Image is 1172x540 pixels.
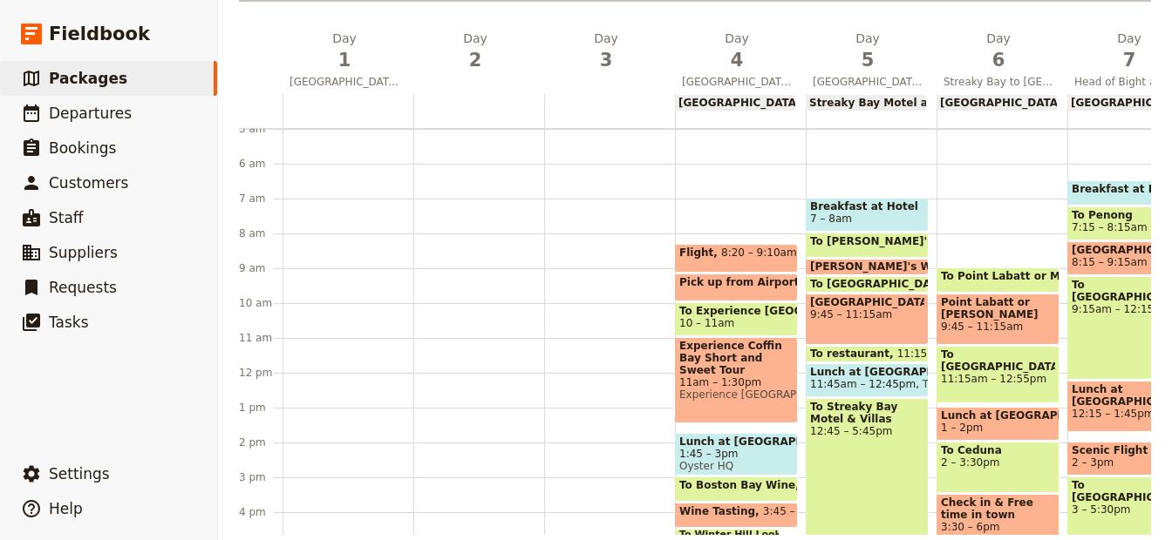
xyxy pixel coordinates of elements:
span: Experience Coffin Bay Short and Sweet Tour [679,340,794,376]
button: Day3 [544,30,675,80]
span: Customers [49,174,128,192]
div: To Experience [GEOGRAPHIC_DATA]10 – 11am [675,302,798,336]
span: 11:45am – 12:45pm [810,378,916,390]
span: 12:45 – 5:45pm [810,425,924,437]
div: 4 pm [239,505,283,519]
span: Pick up from Airport [679,276,807,288]
div: 12 pm [239,366,283,380]
span: To Winter Hill Lookout [679,530,806,540]
button: Day1[GEOGRAPHIC_DATA] to Ikara-Flinders Ranges [283,30,413,94]
span: To Boston Bay Wine [679,479,803,491]
span: To [GEOGRAPHIC_DATA] [810,278,957,290]
div: 1 pm [239,401,283,415]
div: Breakfast at Hotel7 – 8am [806,198,929,232]
span: Bookings [49,139,116,157]
span: 11:15 – 11:45am [897,348,986,360]
div: To Ceduna2 – 3:30pm [937,442,1060,493]
span: 3:30 – 6pm [941,521,1055,533]
span: [GEOGRAPHIC_DATA] to [GEOGRAPHIC_DATA] [675,75,799,89]
h2: Day [420,30,530,73]
span: 1 – 2pm [941,422,983,434]
span: [GEOGRAPHIC_DATA] [810,296,924,308]
div: 9 am [239,261,283,275]
div: Experience Coffin Bay Short and Sweet Tour11am – 1:30pmExperience [GEOGRAPHIC_DATA] [675,337,798,423]
span: Lunch at [GEOGRAPHIC_DATA] [810,366,924,378]
div: [GEOGRAPHIC_DATA] [937,95,1057,111]
h2: Day [551,30,661,73]
span: To Point Labatt or Muphys Haysteak [941,270,1162,282]
span: Check in & Free time in town [941,496,1055,521]
div: [PERSON_NAME]'s Way [806,259,929,275]
span: To [GEOGRAPHIC_DATA] [941,348,1055,373]
h2: Day [944,30,1053,73]
span: The Fresh Fish Place [916,378,1027,390]
span: [GEOGRAPHIC_DATA] to Ikara-Flinders Ranges [283,75,406,89]
div: To restaurant11:15 – 11:45am [806,346,929,362]
span: 3 [551,47,661,73]
span: Lunch at [GEOGRAPHIC_DATA] [941,409,1055,422]
span: To [PERSON_NAME]'s Way [810,235,969,247]
span: Streaky Bay Motel and Villas [809,97,978,109]
div: To [GEOGRAPHIC_DATA] [806,276,929,293]
div: [GEOGRAPHIC_DATA] [675,95,795,111]
span: 5 [813,47,923,73]
span: Help [49,500,83,517]
span: Streaky Bay to [GEOGRAPHIC_DATA] [937,75,1060,89]
span: Experience [GEOGRAPHIC_DATA] [679,388,794,401]
span: Requests [49,279,117,296]
span: Tasks [49,314,89,331]
div: Lunch at [GEOGRAPHIC_DATA]11:45am – 12:45pmThe Fresh Fish Place [806,363,929,397]
span: Departures [49,105,132,122]
button: Day5[GEOGRAPHIC_DATA] to [GEOGRAPHIC_DATA] [806,30,937,94]
span: 8:20 – 9:10am [721,246,797,269]
div: 7 am [239,192,283,206]
span: 11:15am – 12:55pm [941,373,1055,385]
span: 7:15 – 8:15am [1072,221,1148,233]
span: 10 – 11am [679,317,734,329]
span: Fieldbook [49,21,150,47]
button: Day4[GEOGRAPHIC_DATA] to [GEOGRAPHIC_DATA] [675,30,806,94]
span: 2 – 3pm [1072,456,1114,469]
div: [GEOGRAPHIC_DATA]9:45 – 11:15am [806,294,929,345]
div: Lunch at [GEOGRAPHIC_DATA]1 – 2pm [937,407,1060,441]
span: [PERSON_NAME] [797,246,890,269]
span: [GEOGRAPHIC_DATA] to [GEOGRAPHIC_DATA] [806,75,930,89]
div: 10 am [239,296,283,310]
h2: Day [813,30,923,73]
div: Flight8:20 – 9:10am[PERSON_NAME] [675,244,798,272]
span: 6 [944,47,1053,73]
div: 3 pm [239,470,283,484]
span: [PERSON_NAME]'s Way [810,260,952,273]
div: 2 pm [239,435,283,449]
span: Oyster HQ [679,460,794,472]
div: 8 am [239,226,283,240]
span: Suppliers [49,244,118,261]
span: Lunch at [GEOGRAPHIC_DATA] [679,435,794,448]
div: Point Labatt or [PERSON_NAME] Haystacks9:45 – 11:15am [937,294,1060,345]
span: Staff [49,209,84,226]
span: 11am – 1:30pm [679,376,794,388]
span: [GEOGRAPHIC_DATA] [940,97,1063,109]
span: To Experience [GEOGRAPHIC_DATA] [679,305,794,317]
h2: Day [290,30,399,73]
span: To Streaky Bay Motel & Villas [810,401,924,425]
span: 3:45 – 4:30pm [763,505,839,525]
div: 5 am [239,122,283,136]
div: Lunch at [GEOGRAPHIC_DATA]1:45 – 3pmOyster HQ [675,433,798,476]
span: To restaurant [810,348,897,360]
div: To [GEOGRAPHIC_DATA]11:15am – 12:55pm [937,346,1060,403]
span: Settings [49,465,110,483]
span: Breakfast at Hotel [810,200,924,213]
div: To [PERSON_NAME]'s Way [806,233,929,258]
span: 1 [290,47,399,73]
span: Flight [679,246,721,259]
span: 2 – 3:30pm [941,456,1055,469]
span: Point Labatt or [PERSON_NAME] Haystacks [941,296,1055,321]
span: 2 [420,47,530,73]
h2: Day [682,30,792,73]
span: 9:45 – 11:15am [810,308,924,321]
div: To Point Labatt or Muphys Haysteak [937,267,1060,293]
span: 7 – 8am [810,213,852,225]
button: Day2 [413,30,544,80]
span: 9:45 – 11:15am [941,321,1055,333]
